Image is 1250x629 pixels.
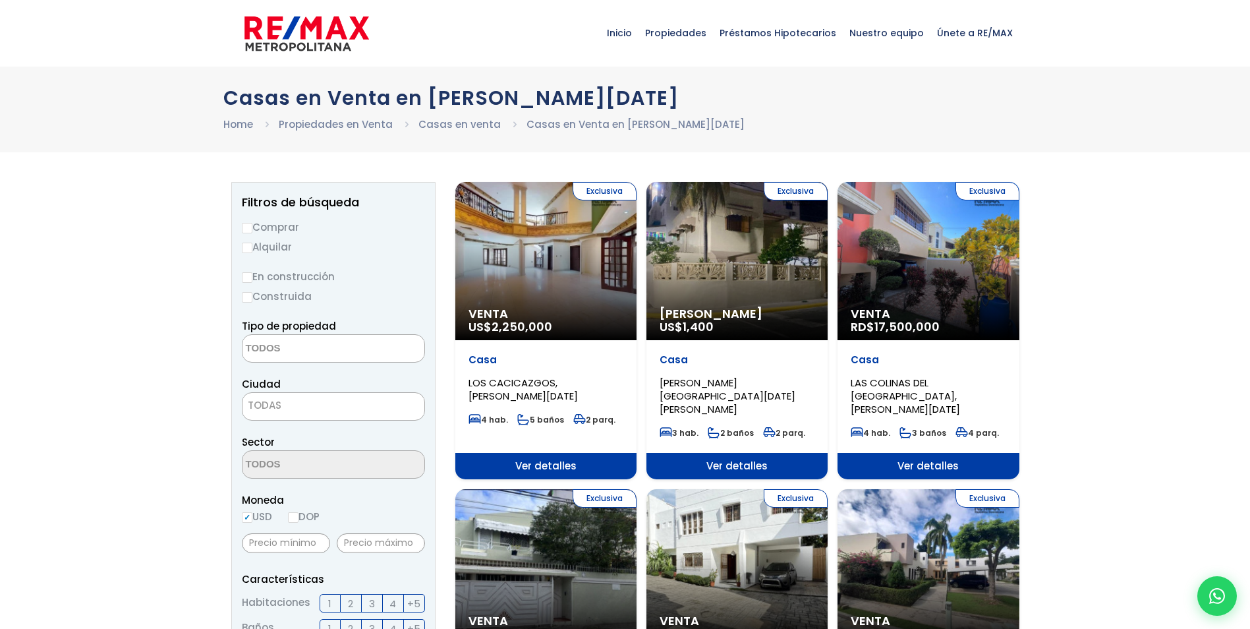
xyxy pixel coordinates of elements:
[683,318,714,335] span: 1,400
[288,508,320,525] label: DOP
[389,595,396,612] span: 4
[469,376,578,403] span: LOS CACICAZGOS, [PERSON_NAME][DATE]
[600,13,639,53] span: Inicio
[843,13,930,53] span: Nuestro equipo
[244,14,369,53] img: remax-metropolitana-logo
[573,414,615,425] span: 2 parq.
[660,318,714,335] span: US$
[874,318,940,335] span: 17,500,000
[242,508,272,525] label: USD
[223,117,253,131] a: Home
[242,268,425,285] label: En construcción
[851,376,960,416] span: LAS COLINAS DEL [GEOGRAPHIC_DATA], [PERSON_NAME][DATE]
[242,272,252,283] input: En construcción
[348,595,353,612] span: 2
[660,376,795,416] span: [PERSON_NAME][GEOGRAPHIC_DATA][DATE][PERSON_NAME]
[764,182,828,200] span: Exclusiva
[955,489,1019,508] span: Exclusiva
[469,353,623,367] p: Casa
[279,117,393,131] a: Propiedades en Venta
[242,571,425,587] p: Características
[838,182,1019,479] a: Exclusiva Venta RD$17,500,000 Casa LAS COLINAS DEL [GEOGRAPHIC_DATA], [PERSON_NAME][DATE] 4 hab. ...
[492,318,552,335] span: 2,250,000
[851,307,1006,320] span: Venta
[646,182,828,479] a: Exclusiva [PERSON_NAME] US$1,400 Casa [PERSON_NAME][GEOGRAPHIC_DATA][DATE][PERSON_NAME] 3 hab. 2 ...
[248,398,281,412] span: TODAS
[242,512,252,523] input: USD
[242,533,330,553] input: Precio mínimo
[242,288,425,305] label: Construida
[242,594,310,613] span: Habitaciones
[242,451,370,479] textarea: Search
[838,453,1019,479] span: Ver detalles
[469,318,552,335] span: US$
[242,196,425,209] h2: Filtros de búsqueda
[660,614,814,628] span: Venta
[708,427,754,438] span: 2 baños
[369,595,375,612] span: 3
[469,414,508,425] span: 4 hab.
[660,353,814,367] p: Casa
[242,319,336,333] span: Tipo de propiedad
[242,219,425,235] label: Comprar
[764,489,828,508] span: Exclusiva
[851,427,890,438] span: 4 hab.
[242,223,252,233] input: Comprar
[328,595,331,612] span: 1
[455,182,637,479] a: Exclusiva Venta US$2,250,000 Casa LOS CACICAZGOS, [PERSON_NAME][DATE] 4 hab. 5 baños 2 parq. Ver ...
[930,13,1019,53] span: Únete a RE/MAX
[242,492,425,508] span: Moneda
[851,318,940,335] span: RD$
[763,427,805,438] span: 2 parq.
[242,392,425,421] span: TODAS
[639,13,713,53] span: Propiedades
[660,307,814,320] span: [PERSON_NAME]
[242,292,252,303] input: Construida
[646,453,828,479] span: Ver detalles
[455,453,637,479] span: Ver detalles
[288,512,298,523] input: DOP
[955,427,999,438] span: 4 parq.
[418,117,501,131] a: Casas en venta
[469,614,623,628] span: Venta
[223,86,1027,109] h1: Casas en Venta en [PERSON_NAME][DATE]
[660,427,698,438] span: 3 hab.
[517,414,564,425] span: 5 baños
[713,13,843,53] span: Préstamos Hipotecarios
[242,435,275,449] span: Sector
[573,489,637,508] span: Exclusiva
[242,239,425,255] label: Alquilar
[242,396,424,415] span: TODAS
[469,307,623,320] span: Venta
[573,182,637,200] span: Exclusiva
[899,427,946,438] span: 3 baños
[242,243,252,253] input: Alquilar
[337,533,425,553] input: Precio máximo
[526,116,745,133] li: Casas en Venta en [PERSON_NAME][DATE]
[851,353,1006,367] p: Casa
[851,614,1006,628] span: Venta
[407,595,420,612] span: +5
[242,377,281,391] span: Ciudad
[242,335,370,363] textarea: Search
[955,182,1019,200] span: Exclusiva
